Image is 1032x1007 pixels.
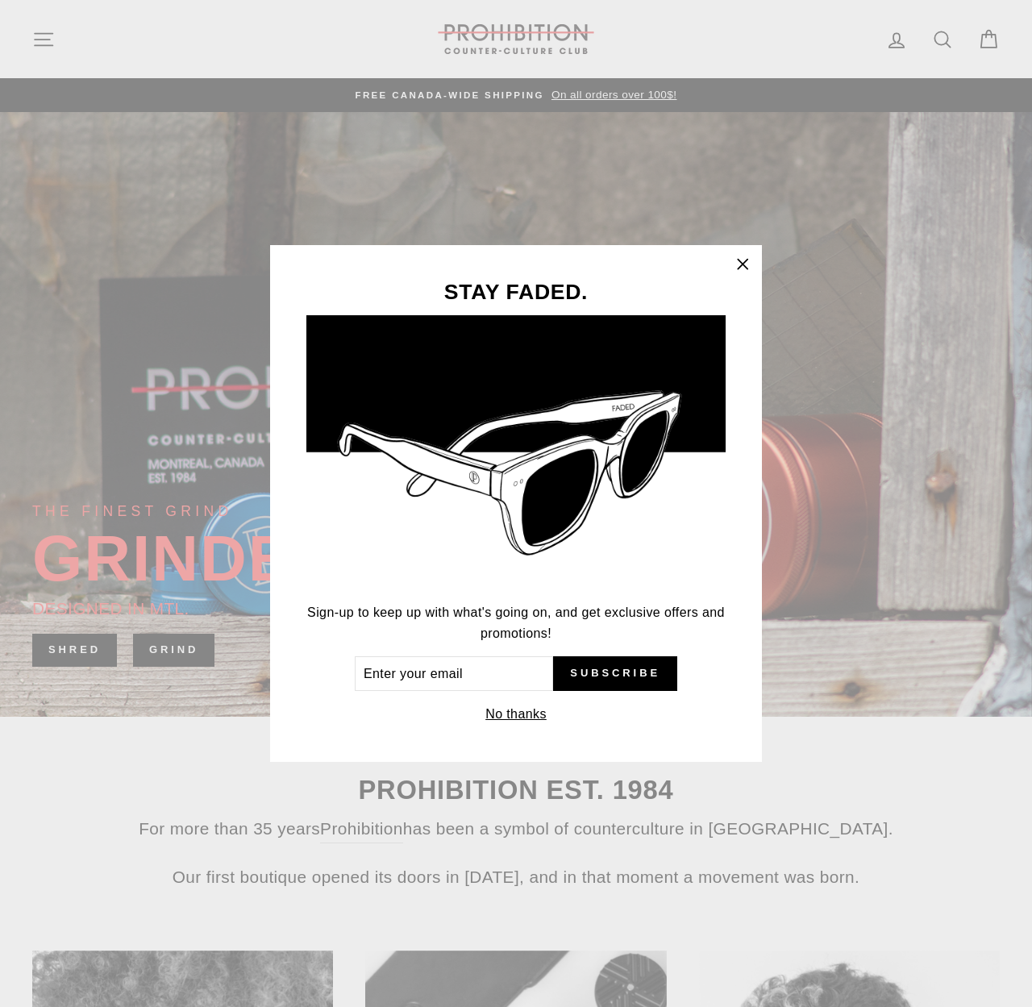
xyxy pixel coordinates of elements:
p: Sign-up to keep up with what's going on, and get exclusive offers and promotions! [306,602,726,643]
button: No thanks [481,703,551,726]
button: Subscribe [553,656,677,692]
input: Enter your email [355,656,553,692]
h3: STAY FADED. [306,281,726,303]
span: Subscribe [570,666,660,680]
